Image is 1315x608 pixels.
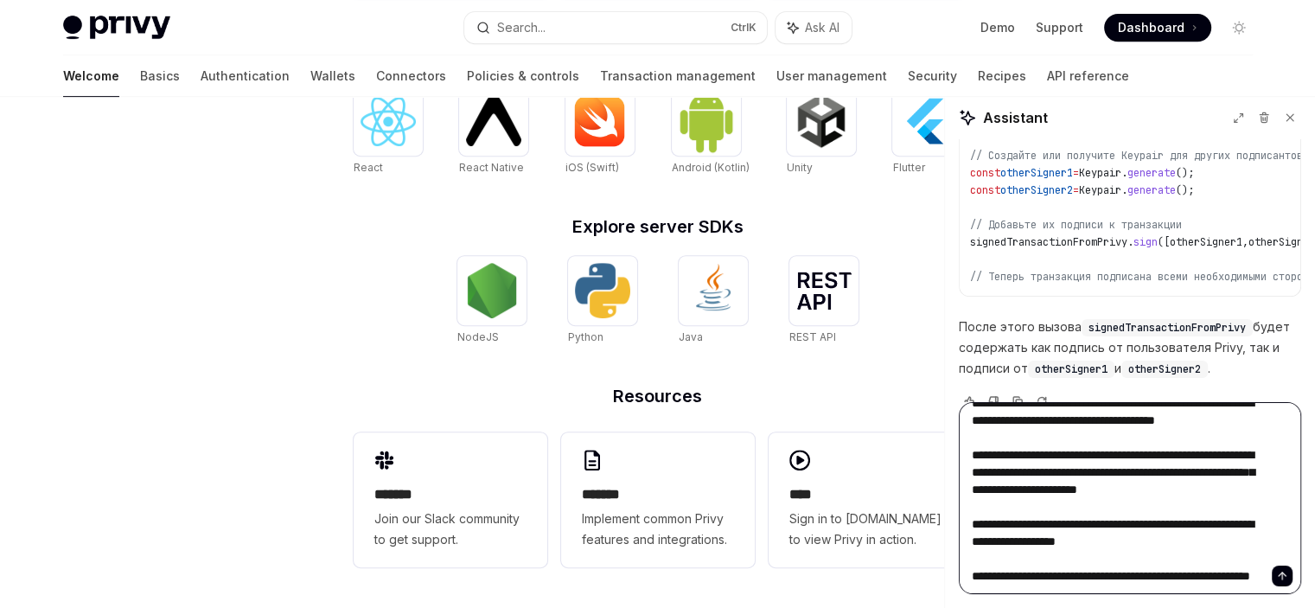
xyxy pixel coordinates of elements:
a: Support [1036,19,1083,36]
a: ReactReact [354,86,423,176]
a: **** **Join our Slack community to get support. [354,432,547,567]
span: Ctrl K [731,21,756,35]
a: Transaction management [600,55,756,97]
span: generate [1127,166,1176,180]
span: . [1121,183,1127,197]
span: Keypair [1079,166,1121,180]
span: Ask AI [805,19,839,36]
span: (); [1176,166,1194,180]
span: Unity [787,161,813,174]
span: (); [1176,183,1194,197]
span: = [1073,166,1079,180]
img: iOS (Swift) [572,95,628,147]
a: Security [908,55,957,97]
span: ([ [1158,235,1170,249]
span: Python [568,330,603,343]
span: signedTransactionFromPrivy [970,235,1127,249]
a: UnityUnity [787,86,856,176]
button: Toggle dark mode [1225,14,1253,42]
a: API reference [1047,55,1129,97]
span: otherSigner1 [1035,362,1108,376]
h2: Resources [354,387,962,405]
span: . [1127,235,1133,249]
a: Android (Kotlin)Android (Kotlin) [672,86,750,176]
h2: Explore server SDKs [354,218,962,235]
span: otherSigner2 [1128,362,1201,376]
a: NodeJSNodeJS [457,256,527,346]
a: iOS (Swift)iOS (Swift) [565,86,635,176]
span: React Native [459,161,524,174]
span: = [1073,183,1079,197]
img: light logo [63,16,170,40]
button: Ask AI [776,12,852,43]
span: Android (Kotlin) [672,161,750,174]
a: Wallets [310,55,355,97]
a: **** **Implement common Privy features and integrations. [561,432,755,567]
a: PythonPython [568,256,637,346]
span: // Добавьте их подписи к транзакции [970,218,1182,232]
span: Implement common Privy features and integrations. [582,509,734,550]
button: Send message [1272,566,1293,586]
a: Connectors [376,55,446,97]
a: Basics [140,55,180,97]
a: Authentication [201,55,290,97]
span: signedTransactionFromPrivy [1088,321,1246,335]
img: React [361,97,416,146]
span: // Создайте или получите Keypair для других подписантов [970,149,1303,163]
img: REST API [796,272,852,310]
img: React Native [466,96,521,145]
span: Sign in to [DOMAIN_NAME] to view Privy in action. [789,509,942,550]
span: Keypair [1079,183,1121,197]
span: Join our Slack community to get support. [374,509,527,550]
a: ****Sign in to [DOMAIN_NAME] to view Privy in action. [769,432,962,567]
a: Welcome [63,55,119,97]
a: Recipes [978,55,1026,97]
a: Policies & controls [467,55,579,97]
a: Dashboard [1104,14,1211,42]
span: generate [1127,183,1176,197]
span: otherSigner1 [1170,235,1242,249]
span: React [354,161,383,174]
span: const [970,166,1000,180]
span: Flutter [892,161,924,174]
img: Java [686,263,741,318]
img: Android (Kotlin) [679,88,734,153]
img: Python [575,263,630,318]
img: Unity [794,93,849,149]
a: JavaJava [679,256,748,346]
span: sign [1133,235,1158,249]
img: Flutter [899,93,954,149]
span: otherSigner2 [1000,183,1073,197]
div: Search... [497,17,546,38]
p: После этого вызова будет содержать как подпись от пользователя Privy, так и подписи от и . [959,317,1301,379]
span: REST API [789,330,836,343]
a: Demo [980,19,1015,36]
button: Search...CtrlK [464,12,767,43]
a: FlutterFlutter [892,86,961,176]
span: Java [679,330,703,343]
img: NodeJS [464,263,520,318]
a: User management [776,55,887,97]
a: React NativeReact Native [459,86,528,176]
span: const [970,183,1000,197]
span: . [1121,166,1127,180]
span: NodeJS [457,330,499,343]
span: , [1242,235,1248,249]
a: REST APIREST API [789,256,859,346]
span: iOS (Swift) [565,161,619,174]
span: otherSigner1 [1000,166,1073,180]
span: Dashboard [1118,19,1184,36]
span: Assistant [983,107,1048,128]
